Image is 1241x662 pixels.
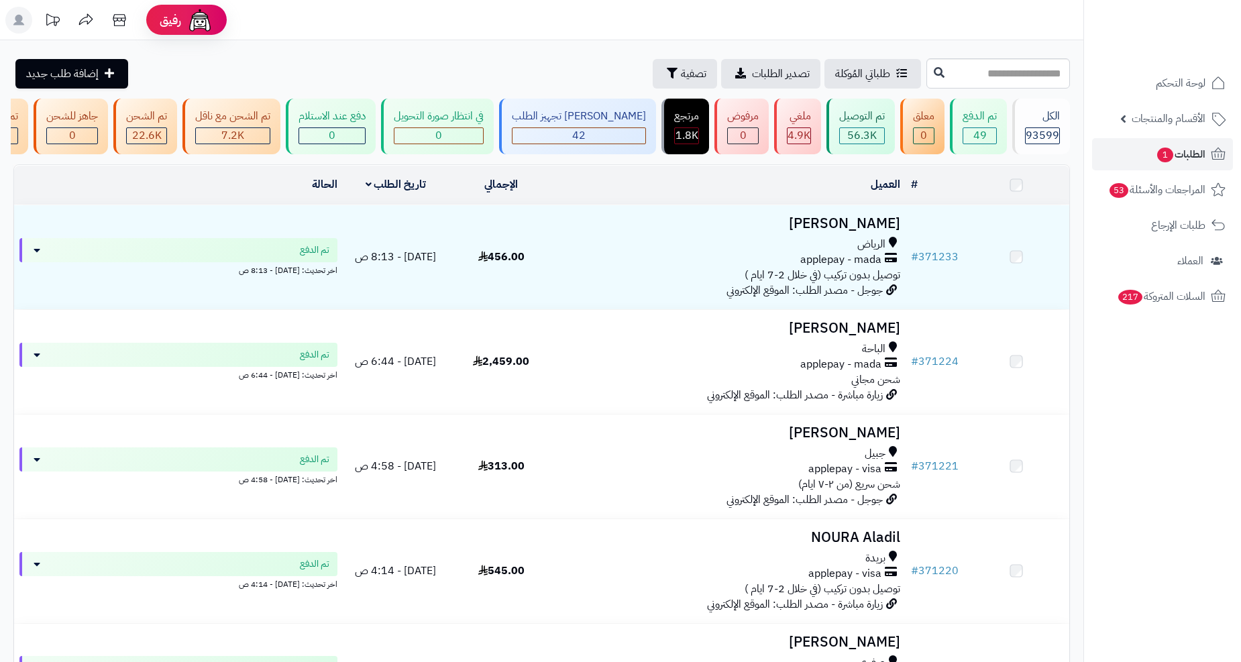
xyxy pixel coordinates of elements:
[1092,138,1233,170] a: الطلبات1
[195,109,270,124] div: تم الشحن مع ناقل
[676,127,698,144] span: 1.8K
[36,7,69,37] a: تحديثات المنصة
[808,566,881,582] span: applepay - visa
[745,581,900,597] span: توصيل بدون تركيب (في خلال 2-7 ايام )
[1026,127,1059,144] span: 93599
[559,635,900,650] h3: [PERSON_NAME]
[1156,74,1205,93] span: لوحة التحكم
[800,252,881,268] span: applepay - mada
[312,176,337,192] a: الحالة
[1132,109,1205,128] span: الأقسام والمنتجات
[653,59,717,89] button: تصفية
[19,576,337,590] div: اخر تحديث: [DATE] - 4:14 ص
[675,128,698,144] div: 1793
[914,128,934,144] div: 0
[473,353,529,370] span: 2,459.00
[132,127,162,144] span: 22.6K
[559,530,900,545] h3: NOURA Aladil
[299,128,365,144] div: 0
[46,109,98,124] div: جاهز للشحن
[659,99,712,154] a: مرتجع 1.8K
[851,372,900,388] span: شحن مجاني
[911,249,959,265] a: #371233
[911,563,918,579] span: #
[824,59,921,89] a: طلباتي المُوكلة
[1177,252,1203,270] span: العملاء
[800,357,881,372] span: applepay - mada
[355,249,436,265] span: [DATE] - 8:13 ص
[19,367,337,381] div: اخر تحديث: [DATE] - 6:44 ص
[478,458,525,474] span: 313.00
[1092,209,1233,241] a: طلبات الإرجاع
[857,237,885,252] span: الرياض
[740,127,747,144] span: 0
[835,66,890,82] span: طلباتي المُوكلة
[1092,280,1233,313] a: السلات المتروكة217
[963,109,997,124] div: تم الدفع
[726,282,883,298] span: جوجل - مصدر الطلب: الموقع الإلكتروني
[865,551,885,566] span: بريدة
[19,472,337,486] div: اخر تحديث: [DATE] - 4:58 ص
[300,557,329,571] span: تم الدفع
[787,109,811,124] div: ملغي
[721,59,820,89] a: تصدير الطلبات
[19,262,337,276] div: اخر تحديث: [DATE] - 8:13 ص
[300,348,329,362] span: تم الدفع
[973,127,987,144] span: 49
[366,176,427,192] a: تاريخ الطلب
[898,99,947,154] a: معلق 0
[911,249,918,265] span: #
[31,99,111,154] a: جاهز للشحن 0
[681,66,706,82] span: تصفية
[299,109,366,124] div: دفع عند الاستلام
[911,458,918,474] span: #
[478,563,525,579] span: 545.00
[707,596,883,612] span: زيارة مباشرة - مصدر الطلب: الموقع الإلكتروني
[771,99,824,154] a: ملغي 4.9K
[1025,109,1060,124] div: الكل
[1110,183,1128,198] span: 53
[1010,99,1073,154] a: الكل93599
[824,99,898,154] a: تم التوصيل 56.3K
[126,109,167,124] div: تم الشحن
[947,99,1010,154] a: تم الدفع 49
[196,128,270,144] div: 7223
[394,109,484,124] div: في انتظار صورة التحويل
[1117,287,1205,306] span: السلات المتروكة
[186,7,213,34] img: ai-face.png
[1118,290,1142,305] span: 217
[920,127,927,144] span: 0
[69,127,76,144] span: 0
[559,216,900,231] h3: [PERSON_NAME]
[911,353,918,370] span: #
[745,267,900,283] span: توصيل بدون تركيب (في خلال 2-7 ايام )
[1092,174,1233,206] a: المراجعات والأسئلة53
[559,321,900,336] h3: [PERSON_NAME]
[727,109,759,124] div: مرفوض
[808,461,881,477] span: applepay - visa
[871,176,900,192] a: العميل
[394,128,483,144] div: 0
[728,128,758,144] div: 0
[788,127,810,144] span: 4.9K
[111,99,180,154] a: تم الشحن 22.6K
[911,563,959,579] a: #371220
[512,109,646,124] div: [PERSON_NAME] تجهيز الطلب
[840,128,884,144] div: 56298
[378,99,496,154] a: في انتظار صورة التحويل 0
[752,66,810,82] span: تصدير الطلبات
[512,128,645,144] div: 42
[726,492,883,508] span: جوجل - مصدر الطلب: الموقع الإلكتروني
[911,458,959,474] a: #371221
[1156,145,1205,164] span: الطلبات
[862,341,885,357] span: الباحة
[913,109,934,124] div: معلق
[572,127,586,144] span: 42
[355,563,436,579] span: [DATE] - 4:14 ص
[1108,180,1205,199] span: المراجعات والأسئلة
[355,458,436,474] span: [DATE] - 4:58 ص
[478,249,525,265] span: 456.00
[300,453,329,466] span: تم الدفع
[355,353,436,370] span: [DATE] - 6:44 ص
[712,99,771,154] a: مرفوض 0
